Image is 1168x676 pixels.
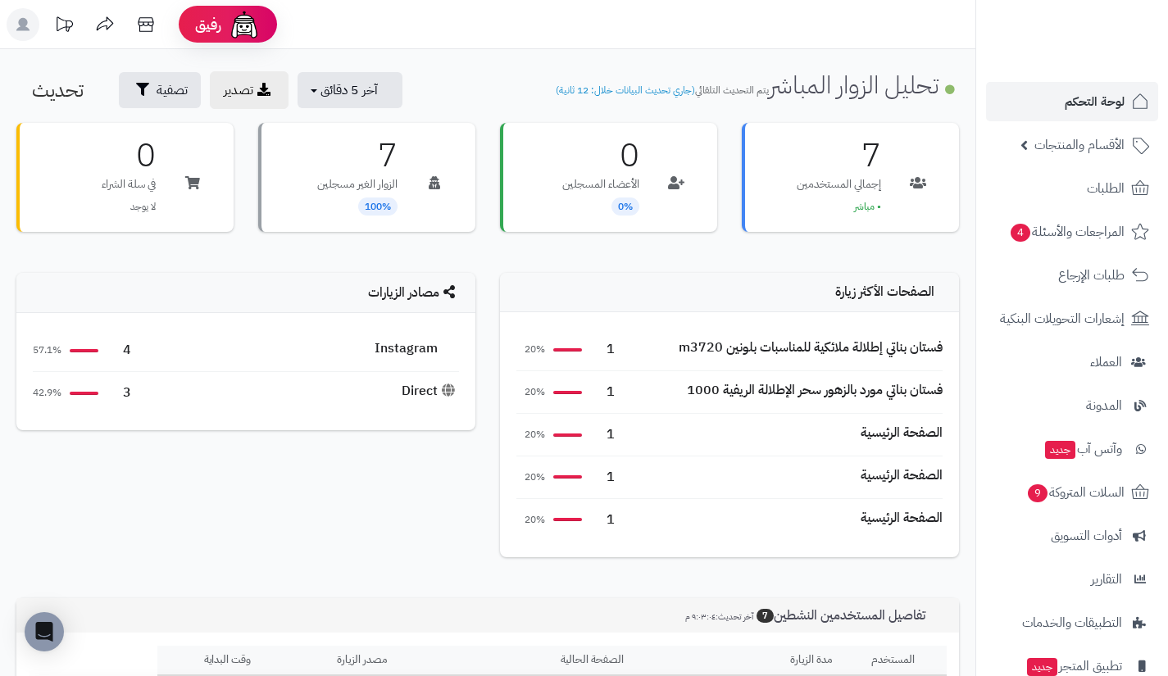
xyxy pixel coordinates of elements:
span: السلات المتروكة [1026,481,1125,504]
span: 42.9% [33,386,61,400]
a: لوحة التحكم [986,82,1158,121]
span: 1 [590,383,615,402]
span: طلبات الإرجاع [1058,264,1125,287]
a: وآتس آبجديد [986,429,1158,469]
span: وآتس آب [1043,438,1122,460]
span: الأقسام والمنتجات [1034,134,1125,157]
span: تحديث [32,75,84,105]
div: فستان بناتي إطلالة ملائكية للمناسبات بلونين m3720 [679,338,943,357]
span: لوحة التحكم [1065,90,1125,113]
a: التطبيقات والخدمات [986,603,1158,642]
span: 20% [516,513,545,527]
img: ai-face.png [228,8,261,41]
span: لا يوجد [130,199,156,214]
a: تصدير [210,71,289,109]
h3: 0 [102,139,156,172]
div: Open Intercom Messenger [25,612,64,651]
span: أدوات التسويق [1051,524,1122,547]
a: تحديثات المنصة [43,8,84,45]
th: وقت البداية [157,646,298,676]
div: الصفحة الرئيسية [861,509,943,528]
span: المراجعات والأسئلة [1009,220,1125,243]
th: مصدر الزيارة [297,646,426,676]
h3: 7 [317,139,398,172]
h4: الصفحات الأكثر زيارة [516,285,943,300]
th: المستخدم [865,646,947,676]
h3: 0 [562,139,639,172]
button: تصفية [119,72,201,108]
small: يتم التحديث التلقائي [556,83,769,98]
span: المدونة [1086,394,1122,417]
th: الصفحة الحالية [426,646,757,676]
span: رفيق [195,15,221,34]
a: طلبات الإرجاع [986,256,1158,295]
span: 57.1% [33,343,61,357]
span: 20% [516,385,545,399]
h3: 7 [797,139,881,172]
button: آخر 5 دقائق [298,72,402,108]
span: 7 [757,609,774,623]
th: مدة الزيارة [758,646,865,676]
div: فستان بناتي مورد بالزهور سحر الإطلالة الريفية 1000 [687,381,943,400]
span: 1 [590,510,615,529]
span: إشعارات التحويلات البنكية [1000,307,1125,330]
a: أدوات التسويق [986,516,1158,556]
h3: تفاصيل المستخدمين النشطين [673,608,947,624]
p: الأعضاء المسجلين [562,176,639,193]
a: إشعارات التحويلات البنكية [986,299,1158,338]
small: آخر تحديث: [685,610,753,623]
span: 100% [358,197,398,216]
div: الصفحة الرئيسية [861,424,943,442]
p: الزوار الغير مسجلين [317,176,398,193]
a: المدونة [986,386,1158,425]
div: Direct [402,382,459,401]
a: السلات المتروكة9 [986,473,1158,512]
span: 20% [516,343,545,356]
a: الطلبات [986,169,1158,208]
span: التقارير [1091,568,1122,591]
span: العملاء [1090,351,1122,374]
span: 4 [107,341,131,360]
a: المراجعات والأسئلة4 [986,212,1158,252]
span: تصفية [157,80,188,100]
p: في سلة الشراء [102,176,156,193]
span: 1 [590,468,615,487]
a: التقارير [986,560,1158,599]
span: جديد [1045,441,1075,459]
span: 20% [516,470,545,484]
button: تحديث [19,72,110,108]
span: التطبيقات والخدمات [1022,611,1122,634]
span: 1 [590,425,615,444]
div: الصفحة الرئيسية [861,466,943,485]
span: 3 [107,383,131,402]
span: • مباشر [854,199,881,214]
span: (جاري تحديث البيانات خلال: 12 ثانية) [556,83,695,98]
span: ٩:٠٣:٠٤ م [685,610,716,623]
span: 9 [1028,484,1048,502]
p: إجمالي المستخدمين [797,176,881,193]
span: جديد [1027,658,1057,676]
h1: تحليل الزوار المباشر [556,71,959,98]
h4: مصادر الزيارات [33,285,459,301]
span: 4 [1011,224,1030,242]
a: العملاء [986,343,1158,382]
div: Instagram [375,339,459,358]
span: 20% [516,428,545,442]
span: آخر 5 دقائق [320,80,378,100]
span: 1 [590,340,615,359]
span: 0% [611,197,639,216]
span: الطلبات [1087,177,1125,200]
